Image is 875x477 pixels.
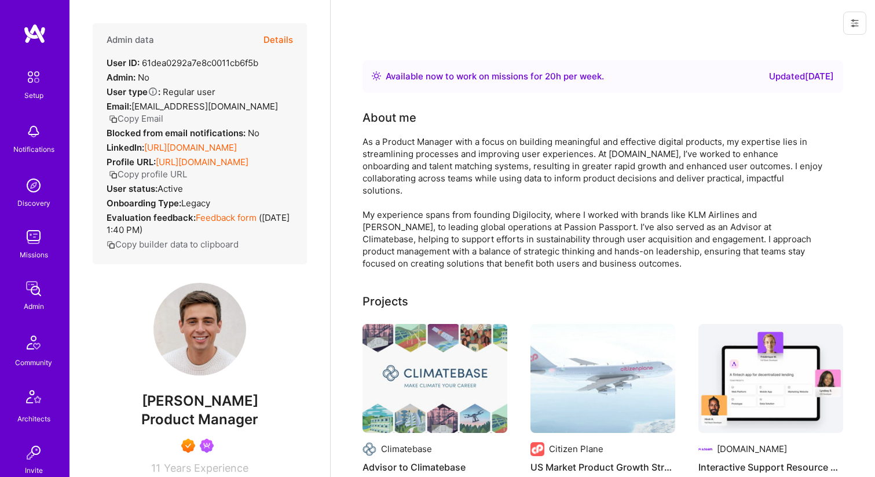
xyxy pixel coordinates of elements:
a: [URL][DOMAIN_NAME] [156,156,248,168]
div: Discovery [17,197,50,209]
div: 61dea0292a7e8c0011cb6f5b [107,57,258,69]
button: Details [263,23,293,57]
i: icon Copy [109,115,118,123]
strong: Blocked from email notifications: [107,128,248,139]
div: No [107,71,149,83]
img: US Market Product Growth Strategy [530,324,675,433]
div: [DOMAIN_NAME] [717,443,787,455]
img: Community [20,329,47,356]
div: Projects [363,293,408,310]
div: Community [15,356,52,369]
div: Notifications [13,143,54,155]
span: Active [158,183,183,194]
div: Setup [24,89,43,101]
div: Available now to work on missions for h per week . [386,70,604,83]
button: Copy builder data to clipboard [107,238,239,250]
h4: Advisor to Climatebase [363,460,507,475]
div: Climatebase [381,443,432,455]
strong: LinkedIn: [107,142,144,153]
strong: Admin: [107,72,136,83]
div: Architects [17,413,50,425]
img: teamwork [22,225,45,249]
img: bell [22,120,45,143]
img: Interactive Support Resource — A.Guide [698,324,843,433]
img: logo [23,23,46,44]
img: setup [21,65,46,89]
i: Help [148,86,158,97]
button: Copy Email [109,112,163,125]
span: Years Experience [164,462,248,474]
strong: Profile URL: [107,156,156,168]
a: [URL][DOMAIN_NAME] [144,142,237,153]
div: Citizen Plane [549,443,603,455]
div: No [107,127,259,139]
strong: Onboarding Type: [107,198,181,209]
img: Availability [372,71,381,81]
div: ( [DATE] 1:40 PM ) [107,212,293,236]
span: Product Manager [141,411,258,428]
div: Invite [25,464,43,476]
span: 20 [545,71,556,82]
button: Copy profile URL [109,168,187,180]
img: discovery [22,174,45,197]
i: icon Copy [107,241,115,249]
span: legacy [181,198,210,209]
span: [PERSON_NAME] [93,392,307,410]
strong: User status: [107,183,158,194]
div: Regular user [107,86,215,98]
img: Exceptional A.Teamer [181,439,195,453]
img: admin teamwork [22,277,45,300]
img: Advisor to Climatebase [363,324,507,433]
strong: User type : [107,86,160,97]
strong: Evaluation feedback: [107,212,196,223]
img: Invite [22,441,45,464]
strong: User ID: [107,57,140,68]
h4: Admin data [107,35,154,45]
img: User Avatar [153,283,246,376]
div: As a Product Manager with a focus on building meaningful and effective digital products, my exper... [363,136,826,270]
img: Company logo [530,442,544,456]
div: Updated [DATE] [769,70,834,83]
img: Company logo [363,442,376,456]
img: Been on Mission [200,439,214,453]
span: 11 [151,462,160,474]
span: [EMAIL_ADDRESS][DOMAIN_NAME] [131,101,278,112]
img: Architects [20,385,47,413]
h4: Interactive Support Resource — [DOMAIN_NAME] [698,460,843,475]
div: Missions [20,249,48,261]
div: Admin [24,300,44,312]
strong: Email: [107,101,131,112]
i: icon Copy [109,170,118,179]
a: Feedback form [196,212,257,223]
img: Company logo [698,442,712,456]
div: About me [363,109,416,126]
h4: US Market Product Growth Strategy [530,460,675,475]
